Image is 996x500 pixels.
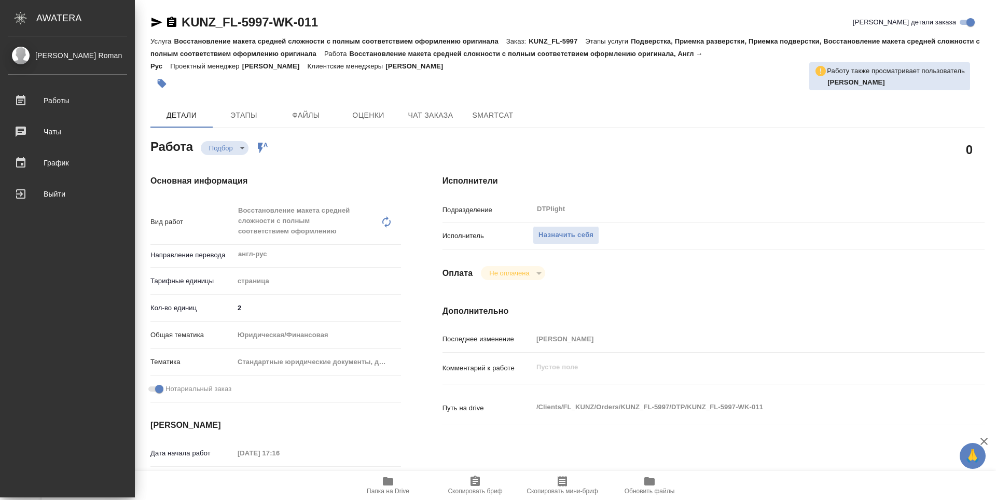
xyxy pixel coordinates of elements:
span: Папка на Drive [367,488,409,495]
div: Подбор [201,141,248,155]
button: Добавить тэг [150,72,173,95]
span: Назначить себя [538,229,593,241]
div: Работы [8,93,127,108]
p: Проектный менеджер [170,62,242,70]
h2: Работа [150,136,193,155]
a: Работы [3,88,132,114]
a: KUNZ_FL-5997-WK-011 [182,15,318,29]
button: Скопировать ссылку для ЯМессенджера [150,16,163,29]
span: Детали [157,109,206,122]
span: SmartCat [468,109,518,122]
input: Пустое поле [234,446,325,461]
p: Кол-во единиц [150,303,234,313]
button: 🙏 [960,443,986,469]
div: Подбор [481,266,545,280]
p: Тематика [150,357,234,367]
div: страница [234,272,401,290]
span: Нотариальный заказ [165,384,231,394]
p: Восстановление макета средней сложности с полным соответствием оформлению оригинала [174,37,506,45]
p: Восстановление макета средней сложности с полным соответствием оформлению оригинала, Англ → Рус [150,50,702,70]
p: Последнее изменение [442,334,533,344]
span: 🙏 [964,445,981,467]
button: Скопировать ссылку [165,16,178,29]
span: Скопировать мини-бриф [527,488,598,495]
p: Панькина Анна [827,77,965,88]
button: Папка на Drive [344,471,432,500]
button: Не оплачена [486,269,532,277]
div: Чаты [8,124,127,140]
h4: [PERSON_NAME] [150,419,401,432]
div: Стандартные юридические документы, договоры, уставы [234,353,401,371]
h4: Оплата [442,267,473,280]
button: Подбор [206,144,236,152]
p: Исполнитель [442,231,533,241]
input: Пустое поле [533,331,939,346]
a: Выйти [3,181,132,207]
span: Чат заказа [406,109,455,122]
p: Направление перевода [150,250,234,260]
div: [PERSON_NAME] Roman [8,50,127,61]
h4: Основная информация [150,175,401,187]
button: Скопировать мини-бриф [519,471,606,500]
a: График [3,150,132,176]
p: Клиентские менеджеры [308,62,386,70]
p: Тарифные единицы [150,276,234,286]
b: [PERSON_NAME] [827,78,885,86]
span: Обновить файлы [625,488,675,495]
div: График [8,155,127,171]
p: Дата начала работ [150,448,234,459]
button: Обновить файлы [606,471,693,500]
span: Файлы [281,109,331,122]
p: Общая тематика [150,330,234,340]
p: Комментарий к работе [442,363,533,373]
button: Скопировать бриф [432,471,519,500]
div: Юридическая/Финансовая [234,326,401,344]
p: KUNZ_FL-5997 [529,37,585,45]
div: Выйти [8,186,127,202]
span: [PERSON_NAME] детали заказа [853,17,956,27]
h4: Дополнительно [442,305,985,317]
p: Этапы услуги [585,37,631,45]
div: AWATERA [36,8,135,29]
p: [PERSON_NAME] [385,62,451,70]
p: [PERSON_NAME] [242,62,308,70]
p: Работа [324,50,350,58]
textarea: /Clients/FL_KUNZ/Orders/KUNZ_FL-5997/DTP/KUNZ_FL-5997-WK-011 [533,398,939,416]
button: Назначить себя [533,226,599,244]
span: Оценки [343,109,393,122]
p: Работу также просматривает пользователь [827,66,965,76]
p: Услуга [150,37,174,45]
p: Путь на drive [442,403,533,413]
h4: Исполнители [442,175,985,187]
h2: 0 [966,141,973,158]
p: Подразделение [442,205,533,215]
span: Этапы [219,109,269,122]
input: ✎ Введи что-нибудь [234,300,401,315]
a: Чаты [3,119,132,145]
p: Вид работ [150,217,234,227]
p: Заказ: [506,37,529,45]
span: Скопировать бриф [448,488,502,495]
